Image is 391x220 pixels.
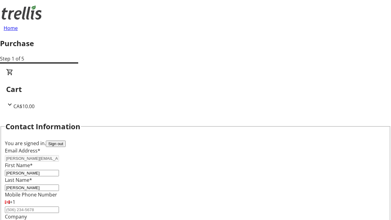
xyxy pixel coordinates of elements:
label: Mobile Phone Number [5,191,57,198]
input: (506) 234-5678 [5,207,59,213]
label: Last Name* [5,177,32,183]
span: CA$10.00 [13,103,35,110]
label: Company [5,213,27,220]
button: Sign out [46,141,66,147]
h2: Cart [6,84,385,95]
div: CartCA$10.00 [6,68,385,110]
label: Email Address* [5,147,40,154]
h2: Contact Information [5,121,80,132]
div: You are signed in. [5,140,386,147]
label: First Name* [5,162,33,169]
